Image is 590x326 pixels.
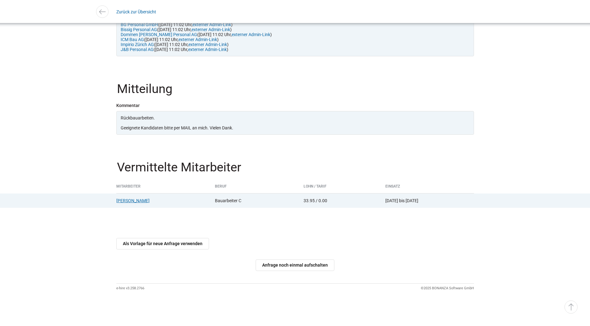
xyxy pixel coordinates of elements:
[381,184,474,193] th: Einsatz
[193,22,231,27] a: externer Admin-Link
[121,42,154,47] a: Impirio Zürich AG
[116,111,474,135] div: Rückbauarbeiten. Geeignete Kandidaten bitte per MAIL an mich. Vielen Dank.
[188,47,227,52] a: externer Admin-Link
[299,193,381,208] td: 33.95 / 0.00
[116,184,210,193] th: Mitarbeiter
[121,47,154,52] a: J&B Personal AG
[121,22,158,27] a: BG Personal GmbH
[98,7,107,16] img: icon-arrow-left.svg
[299,184,381,193] th: Lohn / Tarif
[192,27,230,32] a: externer Admin-Link
[116,5,156,19] a: Zurück zur Übersicht
[564,300,578,314] a: ▵ Nach oben
[116,284,144,293] div: e-hire v3.258.2766
[121,37,144,42] a: ICM Bau AG
[256,259,334,271] a: Anfrage noch einmal aufschalten
[121,32,197,37] a: Dommen [PERSON_NAME] Personal AG
[210,184,299,193] th: Beruf
[116,8,474,56] div: ([DATE] 11:01 Uhr, ehire) ([DATE] 11:02 Uhr, ) ([DATE] 11:02 Uhr, ) ([DATE] 11:02 Uhr, ) ([DATE] ...
[381,193,474,208] td: [DATE] bis [DATE]
[116,103,474,108] div: Kommentar
[210,193,299,208] td: Bauarbeiter C
[121,27,157,32] a: Bissig Personal AG
[116,161,475,181] legend: Vermittelte Mitarbeiter
[116,198,150,203] a: [PERSON_NAME]
[179,37,217,42] a: externer Admin-Link
[232,32,270,37] a: externer Admin-Link
[116,83,475,103] legend: Mitteilung
[188,42,227,47] a: externer Admin-Link
[421,284,474,293] div: ©2025 BONANZA Software GmbH
[116,238,209,249] a: Als Vorlage für neue Anfrage verwenden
